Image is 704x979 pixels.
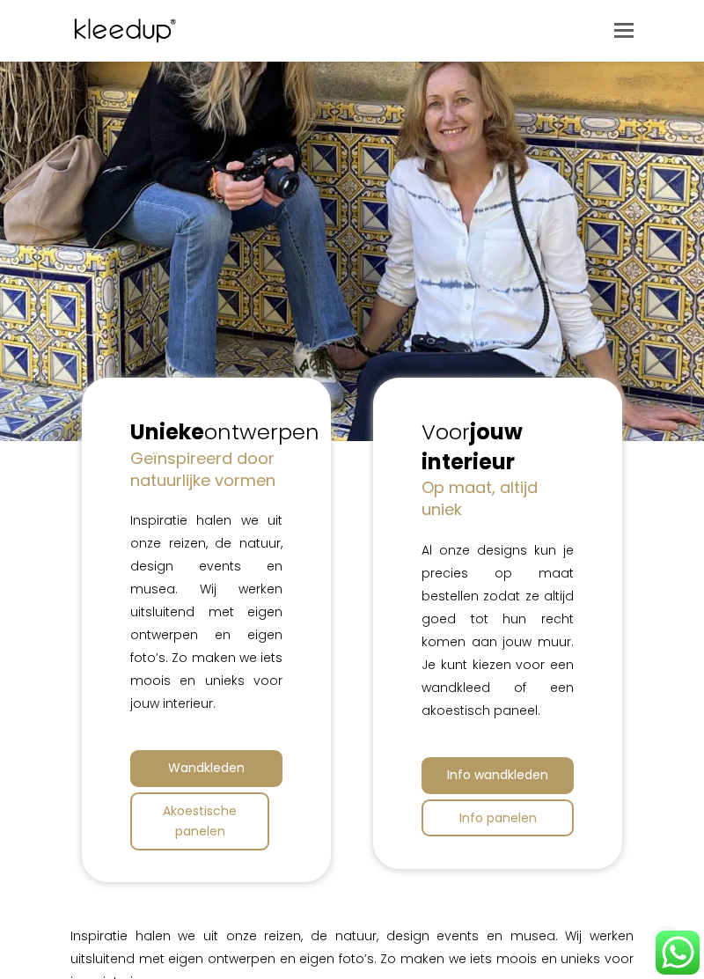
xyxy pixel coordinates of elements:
strong: Unieke [130,417,204,446]
p: Al onze designs kun je precies op maat bestellen zodat ze altijd goed tot hun recht komen aan jou... [422,539,574,722]
a: Wandkleden [130,750,282,787]
h2: Voor [422,417,574,476]
span: Wandkleden [168,759,245,777]
h4: Op maat, altijd uniek [422,476,574,520]
h2: ontwerpen [130,417,282,447]
span: Akoestische panelen [163,802,237,840]
p: Inspiratie halen we uit onze reizen, de natuur, design events en musea. Wij werken uitsluitend me... [130,509,282,715]
span: Info wandkleden [447,766,548,784]
h4: Geïnspireerd door natuurlijke vormen [130,447,282,491]
img: Kleedup [70,9,184,53]
a: Akoestische panelen [130,792,269,850]
a: Info wandkleden [422,757,574,794]
a: Toggle mobile menu [614,18,634,44]
span: Info panelen [459,809,537,827]
strong: jouw interieur [422,417,523,476]
a: Info panelen [422,799,574,836]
